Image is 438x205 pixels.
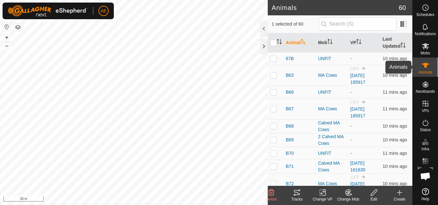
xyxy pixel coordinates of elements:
[301,40,306,45] p-sorticon: Activate to sort
[272,4,399,12] h2: Animals
[318,160,345,173] div: Calved MA Cows
[318,89,345,96] div: UNFIT
[350,106,366,118] a: [DATE] 185917
[350,151,352,156] app-display-virtual-paddock-transition: -
[350,66,359,71] span: OFF
[283,33,316,52] th: Animal
[415,32,436,36] span: Notifications
[277,40,282,45] p-sorticon: Activate to sort
[284,196,310,202] div: Tracks
[387,196,412,202] div: Create
[380,33,412,52] th: Last Updated
[310,196,335,202] div: Change VP
[356,40,361,45] p-sorticon: Activate to sort
[109,197,133,202] a: Privacy Policy
[416,13,434,17] span: Schedules
[416,90,435,93] span: Neckbands
[319,17,396,31] input: Search (S)
[421,51,430,55] span: Mobs
[8,5,88,17] img: Gallagher Logo
[361,99,366,105] img: to
[350,137,352,142] app-display-virtual-paddock-transition: -
[383,73,407,78] span: 11 Sept 2025, 6:50 pm
[420,128,431,132] span: Status
[383,106,407,111] span: 11 Sept 2025, 6:50 pm
[3,34,11,41] button: +
[286,106,294,112] span: B67
[286,55,294,62] span: 67B
[286,150,294,157] span: B70
[383,137,407,142] span: 11 Sept 2025, 6:50 pm
[286,137,294,143] span: B69
[318,150,345,157] div: UNFIT
[348,33,380,52] th: VP
[286,163,294,170] span: B71
[266,197,277,201] span: Delete
[14,23,22,31] button: Map Layers
[417,166,433,170] span: Heatmap
[316,33,348,52] th: Mob
[350,90,352,95] app-display-virtual-paddock-transition: -
[350,73,366,85] a: [DATE] 185917
[101,8,107,14] span: AE
[383,164,407,169] span: 11 Sept 2025, 6:50 pm
[272,21,318,28] span: 1 selected of 60
[361,174,366,179] img: to
[318,180,345,187] div: MA Cows
[350,161,366,172] a: [DATE] 161635
[318,106,345,112] div: MA Cows
[318,133,345,147] div: 2 Calved MA Cows
[350,100,359,105] span: OFF
[350,181,366,193] a: [DATE] 185917
[3,42,11,50] button: –
[418,70,432,74] span: Animals
[383,56,407,61] span: 11 Sept 2025, 6:50 pm
[421,147,429,151] span: Infra
[383,123,407,129] span: 11 Sept 2025, 6:50 pm
[383,151,407,156] span: 11 Sept 2025, 6:50 pm
[350,175,359,180] span: OFF
[318,72,345,79] div: MA Cows
[350,56,352,61] app-display-virtual-paddock-transition: -
[422,109,429,113] span: VPs
[416,167,435,186] div: Open chat
[286,123,294,130] span: B68
[3,23,11,31] button: Reset Map
[140,197,159,202] a: Contact Us
[318,55,345,62] div: UNFIT
[286,72,294,79] span: B63
[350,123,352,129] app-display-virtual-paddock-transition: -
[383,181,407,186] span: 11 Sept 2025, 6:50 pm
[413,185,438,203] a: Help
[421,197,429,201] span: Help
[335,196,361,202] div: Change Mob
[361,66,366,71] img: to
[327,40,333,45] p-sorticon: Activate to sort
[383,90,407,95] span: 11 Sept 2025, 6:50 pm
[318,120,345,133] div: Calved MA Cows
[399,3,406,12] span: 60
[286,180,294,187] span: B72
[361,196,387,202] div: Edit
[286,89,294,96] span: B66
[400,43,406,49] p-sorticon: Activate to sort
